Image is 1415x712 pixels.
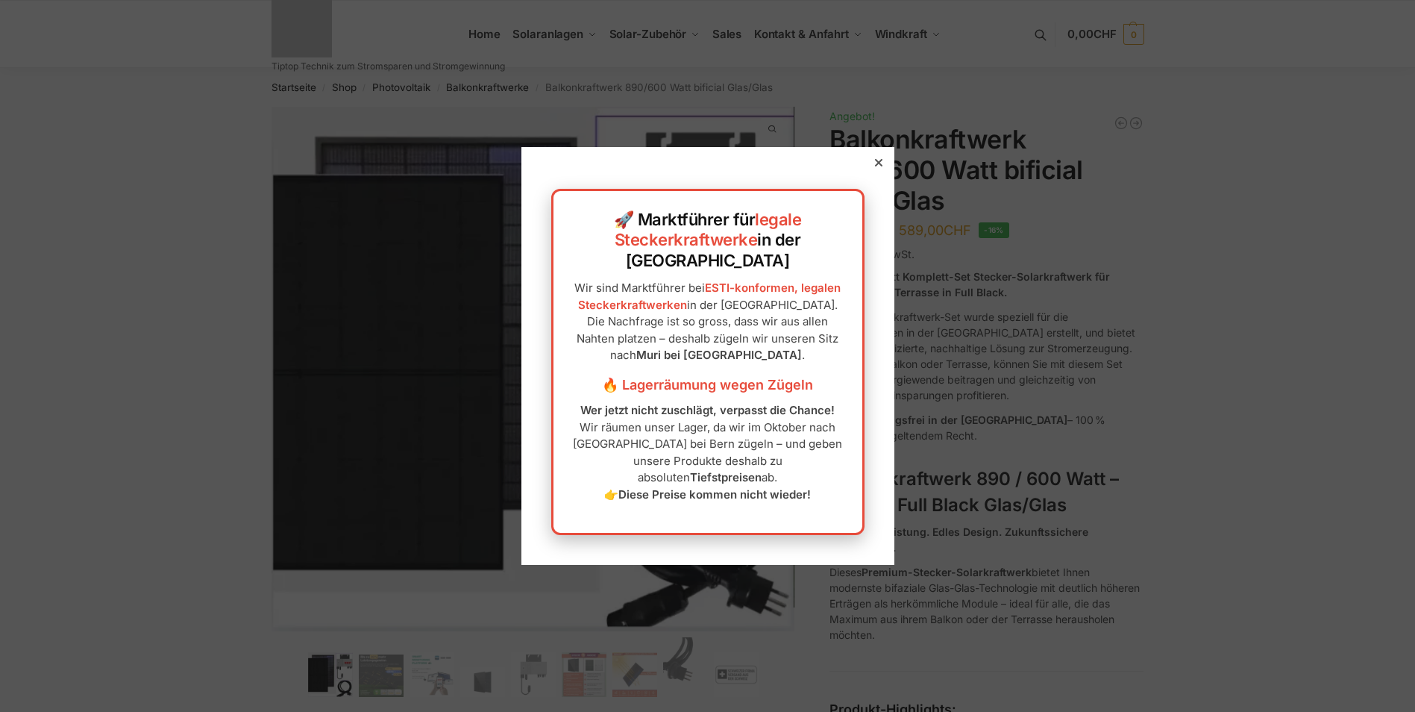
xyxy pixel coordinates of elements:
[568,402,847,503] p: Wir räumen unser Lager, da wir im Oktober nach [GEOGRAPHIC_DATA] bei Bern zügeln – und geben unse...
[618,487,811,502] strong: Diese Preise kommen nicht wieder!
[568,210,847,272] h2: 🚀 Marktführer für in der [GEOGRAPHIC_DATA]
[568,375,847,395] h3: 🔥 Lagerräumung wegen Zügeln
[690,470,762,484] strong: Tiefstpreisen
[580,403,835,417] strong: Wer jetzt nicht zuschlägt, verpasst die Chance!
[578,281,841,312] a: ESTI-konformen, legalen Steckerkraftwerken
[636,348,802,362] strong: Muri bei [GEOGRAPHIC_DATA]
[615,210,802,250] a: legale Steckerkraftwerke
[568,280,847,364] p: Wir sind Marktführer bei in der [GEOGRAPHIC_DATA]. Die Nachfrage ist so gross, dass wir aus allen...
